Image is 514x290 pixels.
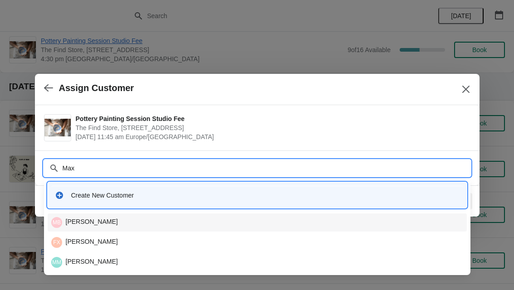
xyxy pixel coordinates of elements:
span: Fahima Xasan [51,237,62,248]
text: MM [52,259,61,266]
span: Maxine Beuret [51,217,62,228]
div: Create New Customer [71,191,460,200]
span: The Find Store, [STREET_ADDRESS] [76,123,466,132]
img: Pottery Painting Session Studio Fee | The Find Store, 133 Burnt Ash Road, London SE12 8RA, UK | O... [44,119,71,136]
li: Fahima Xasan [44,232,470,251]
text: FX [53,239,60,246]
div: [PERSON_NAME] [51,217,463,228]
span: Max Mallen [51,257,62,268]
div: [PERSON_NAME] [51,257,463,268]
span: Pottery Painting Session Studio Fee [76,114,466,123]
button: Close [458,81,474,97]
span: [DATE] 11:45 am Europe/[GEOGRAPHIC_DATA] [76,132,466,141]
li: Maxine Beuret [44,213,470,232]
li: Max Mallen [44,251,470,271]
div: [PERSON_NAME] [51,237,463,248]
input: Search customer name or email [62,160,470,176]
text: MB [53,219,61,226]
h2: Assign Customer [59,83,134,93]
